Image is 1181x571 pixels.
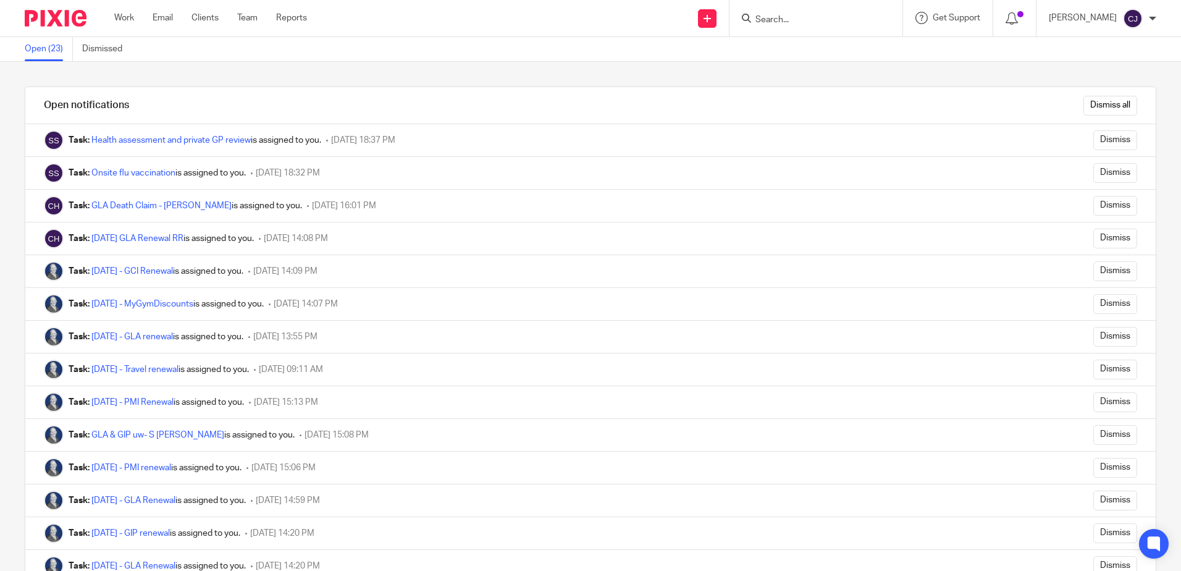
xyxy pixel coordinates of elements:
span: [DATE] 14:59 PM [256,496,320,505]
b: Task: [69,234,90,243]
input: Dismiss [1093,327,1137,347]
span: [DATE] 18:32 PM [256,169,320,177]
div: is assigned to you. [69,167,246,179]
div: is assigned to you. [69,494,246,507]
a: [DATE] GLA Renewal RR [91,234,183,243]
div: is assigned to you. [69,200,302,212]
a: Email [153,12,173,24]
b: Task: [69,431,90,439]
img: Pixie [25,10,86,27]
div: is assigned to you. [69,298,264,310]
input: Dismiss all [1083,96,1137,116]
img: Aimi Arnall [44,327,64,347]
b: Task: [69,496,90,505]
input: Dismiss [1093,261,1137,281]
a: Dismissed [82,37,132,61]
span: [DATE] 15:06 PM [251,463,316,472]
b: Task: [69,365,90,374]
span: [DATE] 09:11 AM [259,365,323,374]
a: Health assessment and private GP review [91,136,251,145]
a: [DATE] - GLA Renewal [91,562,175,570]
span: [DATE] 14:09 PM [253,267,317,276]
img: Aimi Arnall [44,458,64,478]
input: Dismiss [1093,294,1137,314]
a: Clients [191,12,219,24]
input: Dismiss [1093,196,1137,216]
img: Aimi Arnall [44,491,64,510]
div: is assigned to you. [69,462,242,474]
span: [DATE] 14:20 PM [250,529,314,538]
h1: Open notifications [44,99,129,112]
span: Get Support [933,14,980,22]
b: Task: [69,136,90,145]
div: is assigned to you. [69,232,254,245]
span: [DATE] 14:20 PM [256,562,320,570]
input: Dismiss [1093,523,1137,543]
b: Task: [69,332,90,341]
img: Aimi Arnall [44,425,64,445]
a: GLA Death Claim - [PERSON_NAME] [91,201,232,210]
a: [DATE] - PMI renewal [91,463,171,472]
input: Dismiss [1093,130,1137,150]
div: is assigned to you. [69,331,243,343]
div: is assigned to you. [69,363,249,376]
a: Team [237,12,258,24]
div: is assigned to you. [69,396,244,408]
span: [DATE] 14:07 PM [274,300,338,308]
img: Chantelle Hamouy [44,196,64,216]
div: is assigned to you. [69,527,240,539]
input: Dismiss [1093,491,1137,510]
input: Dismiss [1093,360,1137,379]
img: Aimi Arnall [44,523,64,543]
img: Aimi Arnall [44,360,64,379]
span: [DATE] 15:13 PM [254,398,318,407]
input: Dismiss [1093,229,1137,248]
b: Task: [69,562,90,570]
a: [DATE] - Travel renewal [91,365,179,374]
a: Onsite flu vaccination [91,169,175,177]
span: [DATE] 18:37 PM [331,136,395,145]
a: Open (23) [25,37,73,61]
img: Sorangi Shah [44,130,64,150]
a: Work [114,12,134,24]
img: Aimi Arnall [44,392,64,412]
b: Task: [69,267,90,276]
div: is assigned to you. [69,429,295,441]
input: Dismiss [1093,425,1137,445]
img: svg%3E [1123,9,1143,28]
b: Task: [69,463,90,472]
b: Task: [69,169,90,177]
img: Aimi Arnall [44,294,64,314]
div: is assigned to you. [69,265,243,277]
a: [DATE] - GIP renewal [91,529,170,538]
a: [DATE] - GCI Renewal [91,267,173,276]
input: Dismiss [1093,392,1137,412]
p: [PERSON_NAME] [1049,12,1117,24]
a: [DATE] - PMI Renewal [91,398,174,407]
span: [DATE] 15:08 PM [305,431,369,439]
input: Search [754,15,865,26]
span: [DATE] 14:08 PM [264,234,328,243]
div: is assigned to you. [69,134,321,146]
b: Task: [69,529,90,538]
img: Sorangi Shah [44,163,64,183]
a: GLA & GIP uw- S [PERSON_NAME] [91,431,224,439]
a: [DATE] - MyGymDiscounts [91,300,193,308]
b: Task: [69,398,90,407]
a: Reports [276,12,307,24]
img: Chantelle Hamouy [44,229,64,248]
img: Aimi Arnall [44,261,64,281]
span: [DATE] 16:01 PM [312,201,376,210]
b: Task: [69,300,90,308]
input: Dismiss [1093,163,1137,183]
a: [DATE] - GLA renewal [91,332,173,341]
input: Dismiss [1093,458,1137,478]
b: Task: [69,201,90,210]
span: [DATE] 13:55 PM [253,332,317,341]
a: [DATE] - GLA Renewal [91,496,175,505]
